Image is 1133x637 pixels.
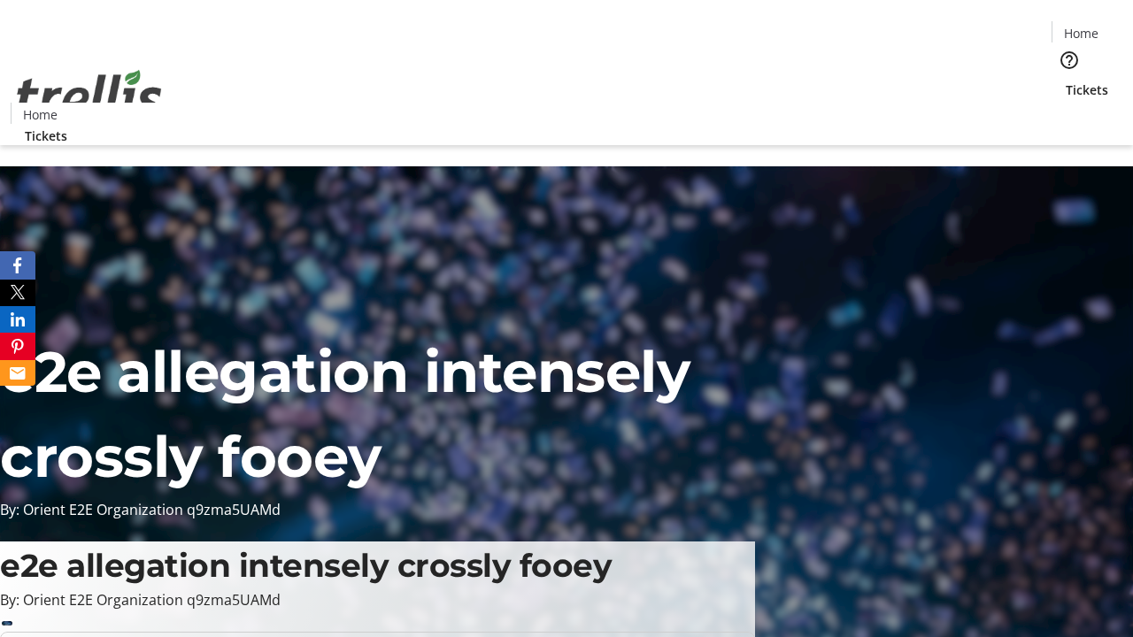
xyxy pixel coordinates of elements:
[11,127,81,145] a: Tickets
[1052,42,1087,78] button: Help
[1052,24,1109,42] a: Home
[1052,99,1087,134] button: Cart
[1064,24,1098,42] span: Home
[1052,81,1122,99] a: Tickets
[1066,81,1108,99] span: Tickets
[25,127,67,145] span: Tickets
[23,105,58,124] span: Home
[12,105,68,124] a: Home
[11,50,168,139] img: Orient E2E Organization q9zma5UAMd's Logo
